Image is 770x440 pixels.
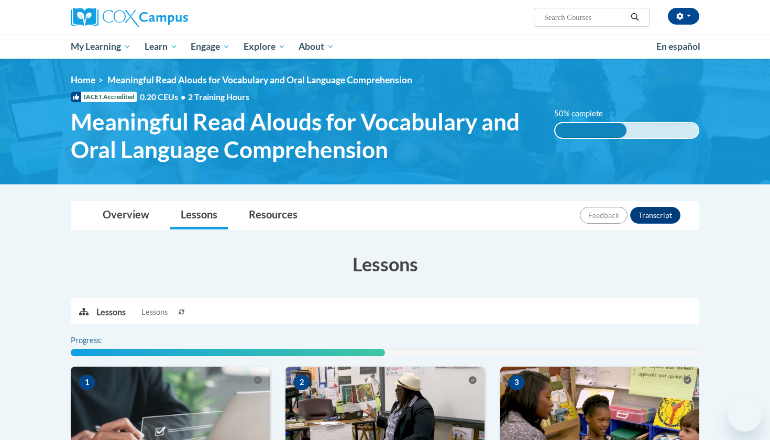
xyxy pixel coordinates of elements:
label: 50% complete [554,108,614,119]
a: Learn [138,35,184,59]
a: Cox Campus [71,8,270,27]
span: Explore [244,40,285,53]
a: My Learning [64,35,138,59]
span: 0.20 CEUs [140,91,188,103]
a: Resources [238,202,308,229]
button: Search [627,11,643,24]
button: Feedback [580,207,628,224]
button: Transcript [630,207,680,224]
span: Lessons [141,306,168,318]
span: IACET Accredited [71,92,137,102]
a: Overview [92,202,160,229]
span: About [299,40,334,53]
span: 1 [79,375,95,390]
iframe: Button to launch messaging window [728,398,762,432]
span: 2 [293,375,310,390]
span: 2 Training Hours [188,92,249,102]
a: En español [650,36,707,58]
span: Engage [191,40,230,53]
button: Account Settings [668,8,699,25]
div: Main menu [55,35,715,59]
div: 50% complete [555,123,627,138]
span: Learn [145,40,178,53]
img: Cox Campus [71,8,188,27]
span: 3 [508,375,525,390]
span: Meaningful Read Alouds for Vocabulary and Oral Language Comprehension [71,108,538,163]
span: En español [656,41,700,52]
input: Search Courses [543,11,627,24]
span: My Learning [71,40,131,53]
a: Engage [184,35,237,59]
a: Explore [237,35,292,59]
a: Home [71,74,95,85]
label: Progress: [71,335,131,346]
p: Lessons [96,306,126,318]
span: Meaningful Read Alouds for Vocabulary and Oral Language Comprehension [107,74,412,85]
h3: Lessons [71,251,699,277]
a: Lessons [170,202,228,229]
a: About [292,35,342,59]
span: • [181,92,185,102]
